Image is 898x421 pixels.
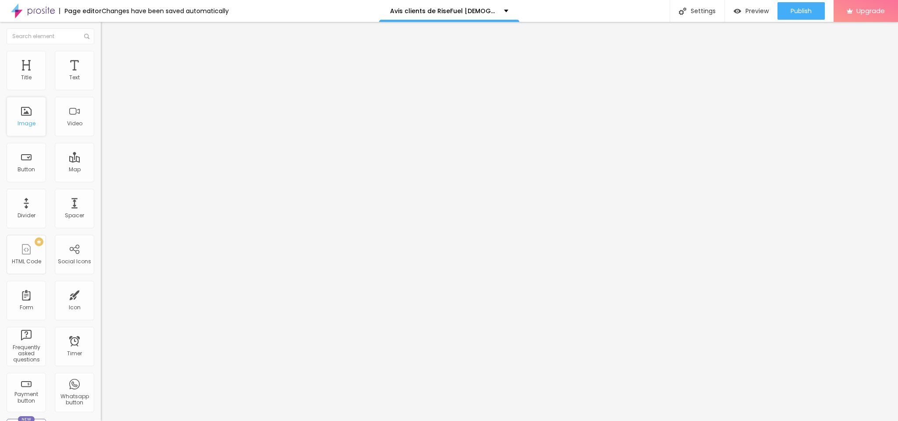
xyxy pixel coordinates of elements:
span: Publish [791,7,812,14]
img: Icone [679,7,686,15]
div: Form [20,304,33,311]
div: Payment button [9,391,43,404]
iframe: Editor [101,22,898,421]
div: Title [21,74,32,81]
div: Button [18,166,35,173]
button: Preview [725,2,777,20]
div: HTML Code [12,258,41,265]
div: Icon [69,304,81,311]
div: Video [67,120,82,127]
button: Publish [777,2,825,20]
div: Map [69,166,81,173]
div: Image [18,120,35,127]
span: Upgrade [856,7,885,14]
img: view-1.svg [734,7,741,15]
div: Divider [18,212,35,219]
div: Timer [67,350,82,357]
div: Text [69,74,80,81]
input: Search element [7,28,94,44]
div: Social Icons [58,258,91,265]
div: Frequently asked questions [9,344,43,363]
span: Preview [745,7,769,14]
p: Avis clients de RiseFuel [DEMOGRAPHIC_DATA][MEDICAL_DATA] [GEOGRAPHIC_DATA] : Attention ! N'achet... [390,8,497,14]
img: Icone [84,34,89,39]
div: Spacer [65,212,84,219]
div: Page editor [59,8,102,14]
div: Changes have been saved automatically [102,8,229,14]
div: Whatsapp button [57,393,92,406]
